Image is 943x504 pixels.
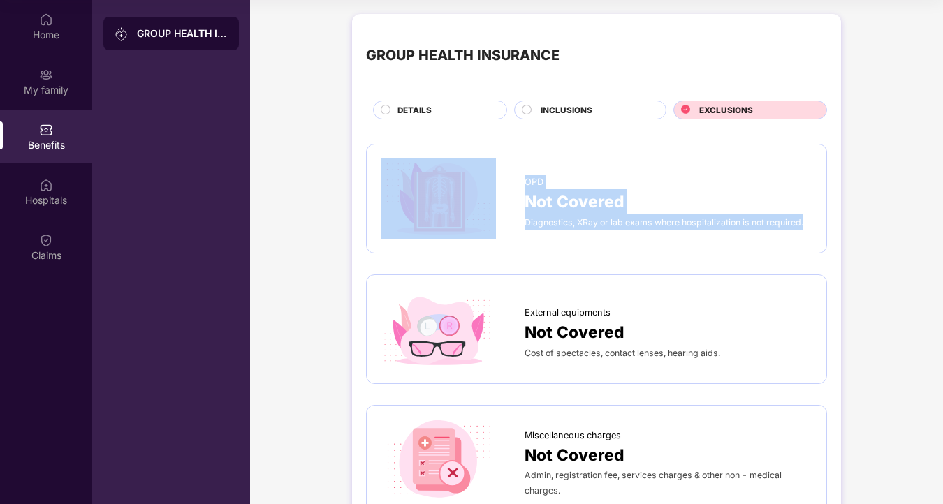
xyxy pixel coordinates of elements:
span: Not Covered [525,443,624,468]
img: svg+xml;base64,PHN2ZyB3aWR0aD0iMjAiIGhlaWdodD0iMjAiIHZpZXdCb3g9IjAgMCAyMCAyMCIgZmlsbD0ibm9uZSIgeG... [39,68,53,82]
span: Admin, registration fee, services charges & other non - medical charges. [525,470,782,496]
img: icon [381,289,496,369]
img: svg+xml;base64,PHN2ZyBpZD0iSG9zcGl0YWxzIiB4bWxucz0iaHR0cDovL3d3dy53My5vcmcvMjAwMC9zdmciIHdpZHRoPS... [39,178,53,192]
span: Not Covered [525,189,624,214]
img: svg+xml;base64,PHN2ZyB3aWR0aD0iMjAiIGhlaWdodD0iMjAiIHZpZXdCb3g9IjAgMCAyMCAyMCIgZmlsbD0ibm9uZSIgeG... [115,27,129,41]
div: GROUP HEALTH INSURANCE [366,45,560,66]
span: INCLUSIONS [541,104,592,117]
span: External equipments [525,306,611,320]
img: icon [381,420,496,500]
div: GROUP HEALTH INSURANCE [137,27,228,40]
span: Miscellaneous charges [525,429,621,443]
span: Diagnostics, XRay or lab exams where hospitalization is not required. [525,217,803,228]
span: OPD [525,175,543,189]
span: EXCLUSIONS [699,104,753,117]
img: svg+xml;base64,PHN2ZyBpZD0iQ2xhaW0iIHhtbG5zPSJodHRwOi8vd3d3LnczLm9yZy8yMDAwL3N2ZyIgd2lkdGg9IjIwIi... [39,233,53,247]
span: DETAILS [397,104,432,117]
img: svg+xml;base64,PHN2ZyBpZD0iSG9tZSIgeG1sbnM9Imh0dHA6Ly93d3cudzMub3JnLzIwMDAvc3ZnIiB3aWR0aD0iMjAiIG... [39,13,53,27]
img: icon [381,158,496,239]
span: Cost of spectacles, contact lenses, hearing aids. [525,348,720,358]
span: Not Covered [525,320,624,345]
img: svg+xml;base64,PHN2ZyBpZD0iQmVuZWZpdHMiIHhtbG5zPSJodHRwOi8vd3d3LnczLm9yZy8yMDAwL3N2ZyIgd2lkdGg9Ij... [39,123,53,137]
